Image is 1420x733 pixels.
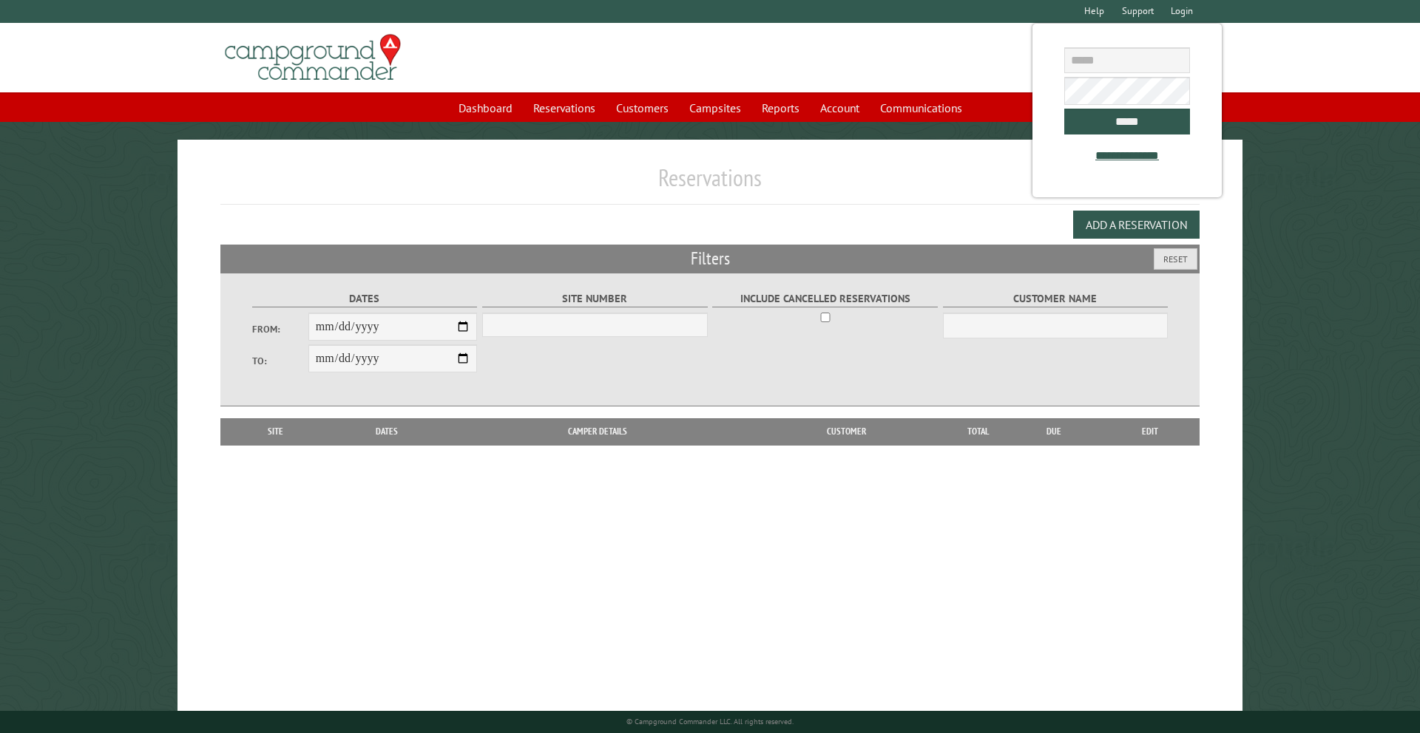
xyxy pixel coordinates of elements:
h1: Reservations [220,163,1200,204]
th: Customer [745,418,948,445]
th: Site [228,418,324,445]
label: Include Cancelled Reservations [712,290,938,307]
img: Campground Commander [220,29,405,86]
label: Dates [252,290,478,307]
th: Camper Details [450,418,745,445]
button: Reset [1154,248,1197,270]
th: Total [948,418,1007,445]
label: From: [252,322,308,336]
th: Due [1007,418,1100,445]
label: To: [252,354,308,368]
a: Reports [753,94,808,122]
label: Site Number [482,290,708,307]
th: Edit [1100,418,1200,445]
label: Customer Name [943,290,1169,307]
a: Account [811,94,868,122]
h2: Filters [220,245,1200,273]
a: Customers [607,94,677,122]
a: Reservations [524,94,604,122]
a: Dashboard [450,94,521,122]
small: © Campground Commander LLC. All rights reserved. [626,717,794,726]
a: Communications [871,94,971,122]
button: Add a Reservation [1073,211,1200,239]
th: Dates [324,418,450,445]
a: Campsites [680,94,750,122]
